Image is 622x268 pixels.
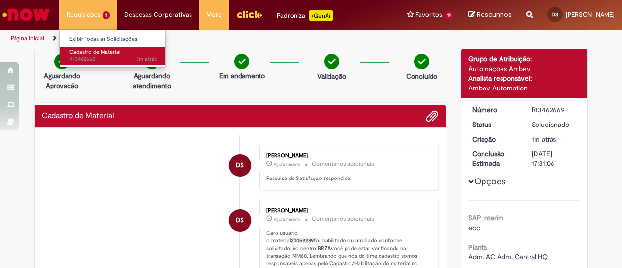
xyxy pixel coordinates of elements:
[11,35,44,42] a: Página inicial
[266,175,428,182] p: Pesquisa de Satisfação respondida!
[266,153,428,159] div: [PERSON_NAME]
[207,10,222,19] span: More
[312,215,374,223] small: Comentários adicionais
[468,252,548,261] span: Adm. AC Adm. Central HQ
[69,48,120,55] span: Cadastro de Material
[415,10,442,19] span: Favoritos
[60,47,167,65] a: Aberto R13462660 : Cadastro de Material
[317,71,346,81] p: Validação
[274,161,300,167] time: 29/08/2025 14:31:26
[309,10,333,21] p: +GenAi
[312,160,374,168] small: Comentários adicionais
[532,105,577,115] div: R13462669
[468,10,512,19] a: Rascunhos
[274,216,300,222] span: Agora mesmo
[124,10,192,19] span: Despesas Corporativas
[42,112,114,121] h2: Cadastro de Material Histórico de tíquete
[60,34,167,45] a: Exibir Todas as Solicitações
[465,134,525,144] dt: Criação
[318,245,331,252] b: BRZA
[128,71,175,90] p: Aguardando atendimento
[38,71,86,90] p: Aguardando Aprovação
[465,120,525,129] dt: Status
[219,71,265,81] p: Em andamento
[266,208,428,214] div: [PERSON_NAME]
[477,10,512,19] span: Rascunhos
[277,10,333,21] div: Padroniza
[136,55,157,63] time: 29/08/2025 14:28:59
[468,243,487,251] b: Planta
[468,83,581,93] div: Ambev Automation
[465,105,525,115] dt: Número
[324,54,339,69] img: check-circle-green.png
[274,216,300,222] time: 29/08/2025 14:31:13
[468,214,504,222] b: SAP Interim
[406,71,437,81] p: Concluído
[426,110,438,123] button: Adicionar anexos
[468,73,581,83] div: Analista responsável:
[468,223,480,232] span: ecc
[414,54,429,69] img: check-circle-green.png
[291,237,314,244] b: 20059289
[103,11,110,19] span: 1
[465,149,525,168] dt: Conclusão Estimada
[552,11,558,18] span: DS
[59,29,166,68] ul: Requisições
[444,11,454,19] span: 14
[532,120,577,129] div: Solucionado
[236,209,244,232] span: DS
[236,7,262,21] img: click_logo_yellow_360x200.png
[69,55,157,63] span: R13462660
[136,55,157,63] span: 3m atrás
[234,54,249,69] img: check-circle-green.png
[532,135,556,143] time: 29/08/2025 14:30:43
[468,54,581,64] div: Grupo de Atribuição:
[67,10,101,19] span: Requisições
[236,154,244,177] span: DS
[229,154,251,177] div: Danielle De Almeida Serafina
[532,134,577,144] div: 29/08/2025 14:30:43
[54,54,69,69] img: check-circle-green.png
[274,161,300,167] span: Agora mesmo
[532,149,577,168] div: [DATE] 17:31:06
[532,135,556,143] span: 1m atrás
[7,30,407,48] ul: Trilhas de página
[229,209,251,232] div: Danielle De Almeida Serafina
[468,64,581,73] div: Automações Ambev
[566,10,615,18] span: [PERSON_NAME]
[1,5,51,24] img: ServiceNow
